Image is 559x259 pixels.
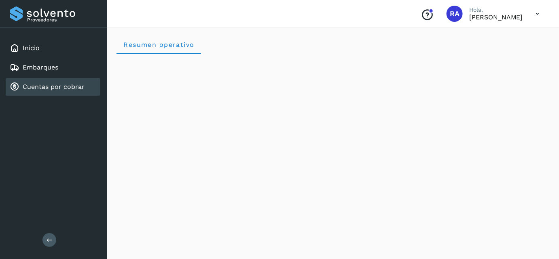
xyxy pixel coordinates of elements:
[23,83,85,91] a: Cuentas por cobrar
[23,44,40,52] a: Inicio
[6,39,100,57] div: Inicio
[469,13,523,21] p: ROGELIO ALVAREZ PALOMO
[6,59,100,76] div: Embarques
[469,6,523,13] p: Hola,
[6,78,100,96] div: Cuentas por cobrar
[27,17,97,23] p: Proveedores
[123,41,195,48] span: Resumen operativo
[23,63,58,71] a: Embarques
